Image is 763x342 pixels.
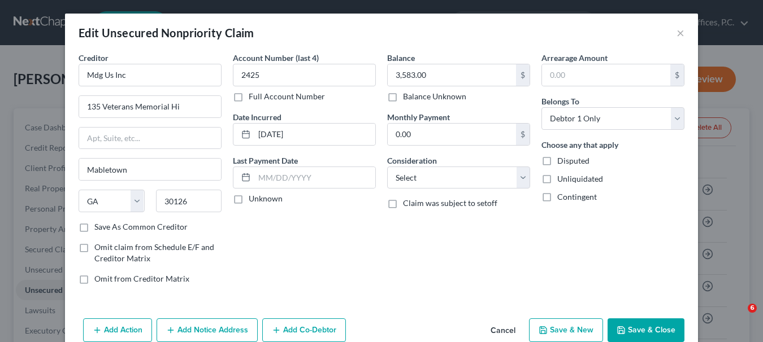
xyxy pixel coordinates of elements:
div: Edit Unsecured Nonpriority Claim [79,25,254,41]
span: Omit claim from Schedule E/F and Creditor Matrix [94,242,214,263]
input: MM/DD/YYYY [254,124,375,145]
label: Account Number (last 4) [233,52,319,64]
input: XXXX [233,64,376,86]
label: Arrearage Amount [541,52,608,64]
label: Consideration [387,155,437,166]
input: Apt, Suite, etc... [79,128,221,149]
label: Full Account Number [249,91,325,102]
input: Enter address... [79,96,221,117]
span: Creditor [79,53,109,63]
label: Balance [387,52,415,64]
button: Save & Close [608,318,684,342]
button: Add Action [83,318,152,342]
span: Belongs To [541,97,579,106]
input: MM/DD/YYYY [254,167,375,188]
span: 6 [748,304,757,313]
div: $ [516,124,530,145]
input: 0.00 [388,124,516,145]
label: Last Payment Date [233,155,298,166]
span: Unliquidated [557,174,603,183]
label: Date Incurred [233,111,281,123]
input: Enter city... [79,159,221,180]
label: Unknown [249,193,283,204]
input: Search creditor by name... [79,64,222,86]
span: Claim was subject to setoff [403,198,497,208]
div: $ [516,64,530,86]
iframe: Intercom live chat [725,304,752,331]
span: Omit from Creditor Matrix [94,274,189,283]
button: × [677,26,684,40]
button: Add Notice Address [157,318,258,342]
label: Save As Common Creditor [94,221,188,233]
input: 0.00 [542,64,670,86]
label: Choose any that apply [541,139,618,151]
input: Enter zip... [156,190,222,212]
div: $ [670,64,684,86]
label: Monthly Payment [387,111,450,123]
button: Save & New [529,318,603,342]
button: Cancel [482,319,524,342]
button: Add Co-Debtor [262,318,346,342]
span: Contingent [557,192,597,201]
label: Balance Unknown [403,91,466,102]
span: Disputed [557,156,589,165]
input: 0.00 [388,64,516,86]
